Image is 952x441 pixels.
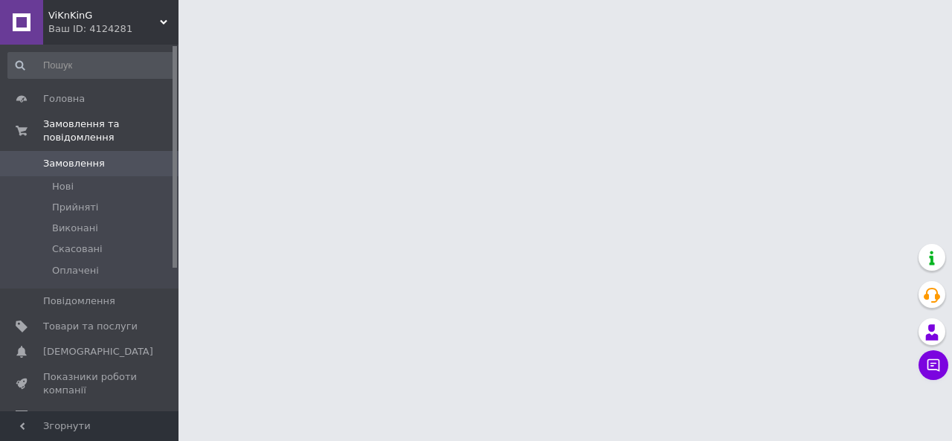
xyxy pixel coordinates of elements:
[43,410,82,423] span: Відгуки
[43,320,138,333] span: Товари та послуги
[48,22,178,36] div: Ваш ID: 4124281
[43,118,178,144] span: Замовлення та повідомлення
[52,242,103,256] span: Скасовані
[919,350,948,380] button: Чат з покупцем
[52,264,99,277] span: Оплачені
[52,180,74,193] span: Нові
[52,222,98,235] span: Виконані
[43,157,105,170] span: Замовлення
[43,294,115,308] span: Повідомлення
[43,345,153,358] span: [DEMOGRAPHIC_DATA]
[43,370,138,397] span: Показники роботи компанії
[7,52,176,79] input: Пошук
[48,9,160,22] span: ViKnKinG
[43,92,85,106] span: Головна
[52,201,98,214] span: Прийняті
